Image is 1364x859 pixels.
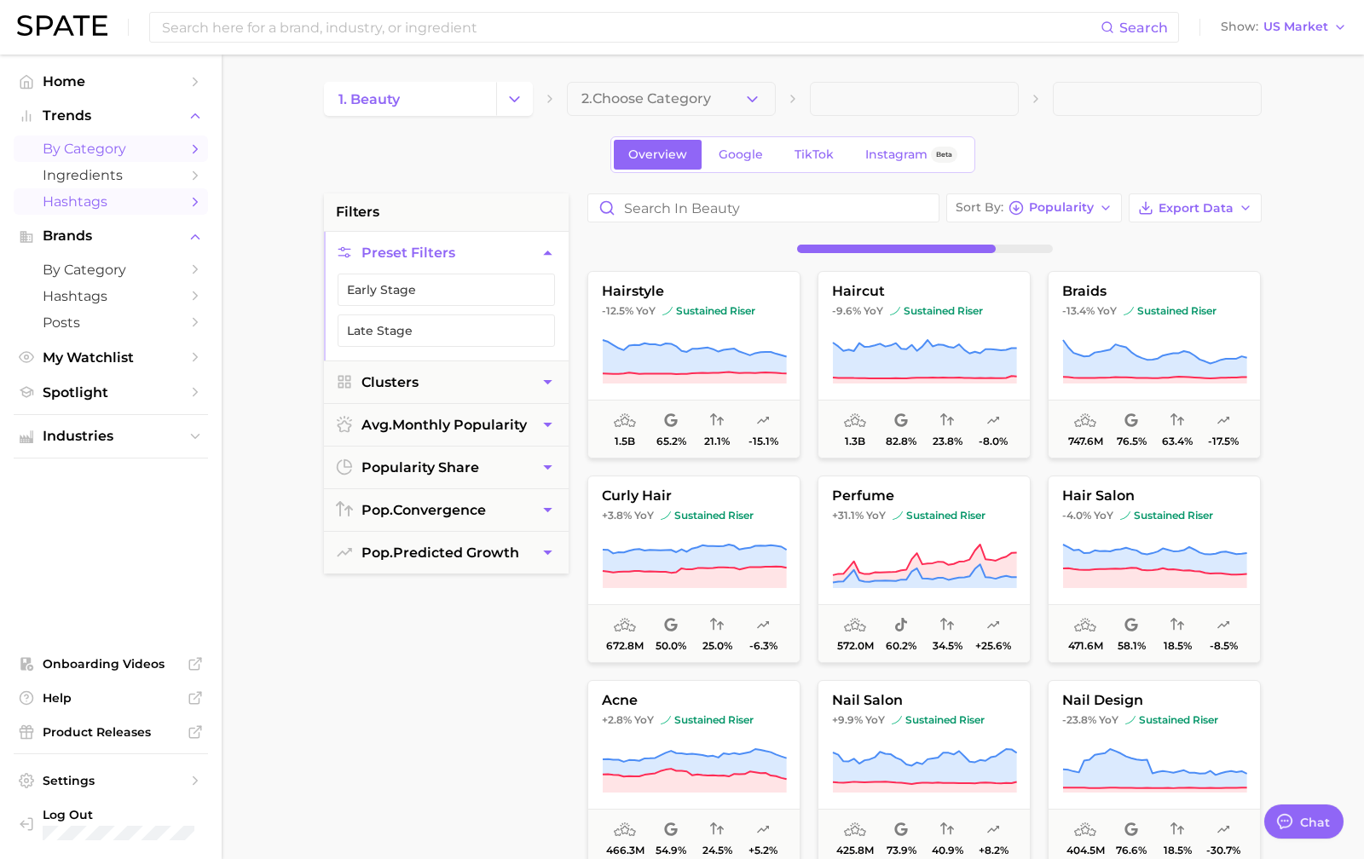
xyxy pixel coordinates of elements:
span: 63.4% [1162,435,1193,447]
button: Sort ByPopularity [946,193,1122,222]
span: YoY [634,509,654,522]
img: sustained riser [892,715,902,725]
span: popularity share: Google [894,820,908,840]
span: +31.1% [832,509,864,522]
span: monthly popularity [361,417,527,433]
span: US Market [1263,22,1328,32]
button: popularity share [324,447,569,488]
span: sustained riser [1125,713,1218,727]
span: 1. beauty [338,91,400,107]
span: My Watchlist [43,349,179,366]
span: 25.0% [702,640,732,652]
button: perfume+31.1% YoYsustained risersustained riser572.0m60.2%34.5%+25.6% [818,476,1031,663]
img: sustained riser [1125,715,1136,725]
span: sustained riser [662,304,755,318]
span: -6.3% [749,640,777,652]
span: popularity share: Google [664,615,678,636]
span: -8.5% [1210,640,1238,652]
a: by Category [14,257,208,283]
a: Log out. Currently logged in with e-mail adam@spate.nyc. [14,802,208,845]
button: Preset Filters [324,232,569,274]
span: -23.8% [1062,713,1096,726]
span: popularity convergence: Very Low Convergence [1170,615,1184,636]
span: curly hair [588,488,800,504]
span: Show [1221,22,1258,32]
a: TikTok [780,140,848,170]
span: Hashtags [43,193,179,210]
a: Onboarding Videos [14,651,208,677]
span: Posts [43,314,179,331]
a: Help [14,685,208,711]
span: TikTok [795,147,834,162]
button: Change Category [496,82,533,116]
input: Search here for a brand, industry, or ingredient [160,13,1101,42]
span: popularity share: Google [1124,411,1138,431]
span: popularity predicted growth: Likely [756,820,770,840]
span: 50.0% [656,640,686,652]
span: braids [1049,284,1260,299]
span: YoY [864,304,883,318]
span: +3.8% [602,509,632,522]
span: popularity convergence: Medium Convergence [940,820,954,840]
span: 672.8m [606,640,644,652]
button: pop.convergence [324,489,569,531]
button: hair salon-4.0% YoYsustained risersustained riser471.6m58.1%18.5%-8.5% [1048,476,1261,663]
span: popularity share: Google [1124,820,1138,840]
span: filters [336,202,379,222]
span: YoY [1097,304,1117,318]
span: 65.2% [656,435,686,447]
a: Spotlight [14,379,208,406]
span: average monthly popularity: Very High Popularity [614,411,636,431]
img: sustained riser [890,306,900,316]
span: +8.2% [979,845,1009,856]
span: 18.5% [1164,640,1192,652]
a: Home [14,68,208,95]
a: My Watchlist [14,344,208,371]
span: popularity predicted growth: Uncertain [756,411,770,431]
span: average monthly popularity: Very High Popularity [1074,820,1096,840]
button: curly hair+3.8% YoYsustained risersustained riser672.8m50.0%25.0%-6.3% [587,476,800,663]
span: popularity share: Google [894,411,908,431]
a: Posts [14,309,208,336]
img: SPATE [17,15,107,36]
span: +9.9% [832,713,863,726]
span: YoY [634,713,654,727]
span: sustained riser [890,304,983,318]
span: +25.6% [975,640,1011,652]
span: 18.5% [1164,845,1192,856]
span: popularity share [361,459,479,476]
span: acne [588,693,800,708]
span: 572.0m [837,640,874,652]
span: 76.6% [1116,845,1147,856]
span: Hashtags [43,288,179,304]
a: Hashtags [14,188,208,215]
span: average monthly popularity: Very High Popularity [844,411,866,431]
button: Industries [14,424,208,449]
span: Popularity [1029,203,1094,212]
span: haircut [818,284,1030,299]
span: popularity convergence: Very Low Convergence [1170,820,1184,840]
span: -12.5% [602,304,633,317]
span: Clusters [361,374,419,390]
button: Late Stage [338,314,555,347]
button: Clusters [324,361,569,403]
span: sustained riser [1124,304,1217,318]
span: 747.6m [1068,435,1103,447]
span: sustained riser [1120,509,1213,522]
span: Ingredients [43,167,179,183]
span: average monthly popularity: Very High Popularity [1074,411,1096,431]
span: popularity predicted growth: Very Unlikely [1217,820,1230,840]
span: popularity convergence: High Convergence [1170,411,1184,431]
span: sustained riser [892,713,985,727]
span: Brands [43,228,179,244]
span: Industries [43,429,179,444]
span: 2. Choose Category [581,91,711,107]
span: 40.9% [932,845,963,856]
span: popularity predicted growth: Very Likely [986,820,1000,840]
span: popularity share: Google [664,820,678,840]
span: popularity predicted growth: Very Likely [986,615,1000,636]
a: InstagramBeta [851,140,972,170]
span: popularity share: Google [1124,615,1138,636]
span: hairstyle [588,284,800,299]
span: nail salon [818,693,1030,708]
